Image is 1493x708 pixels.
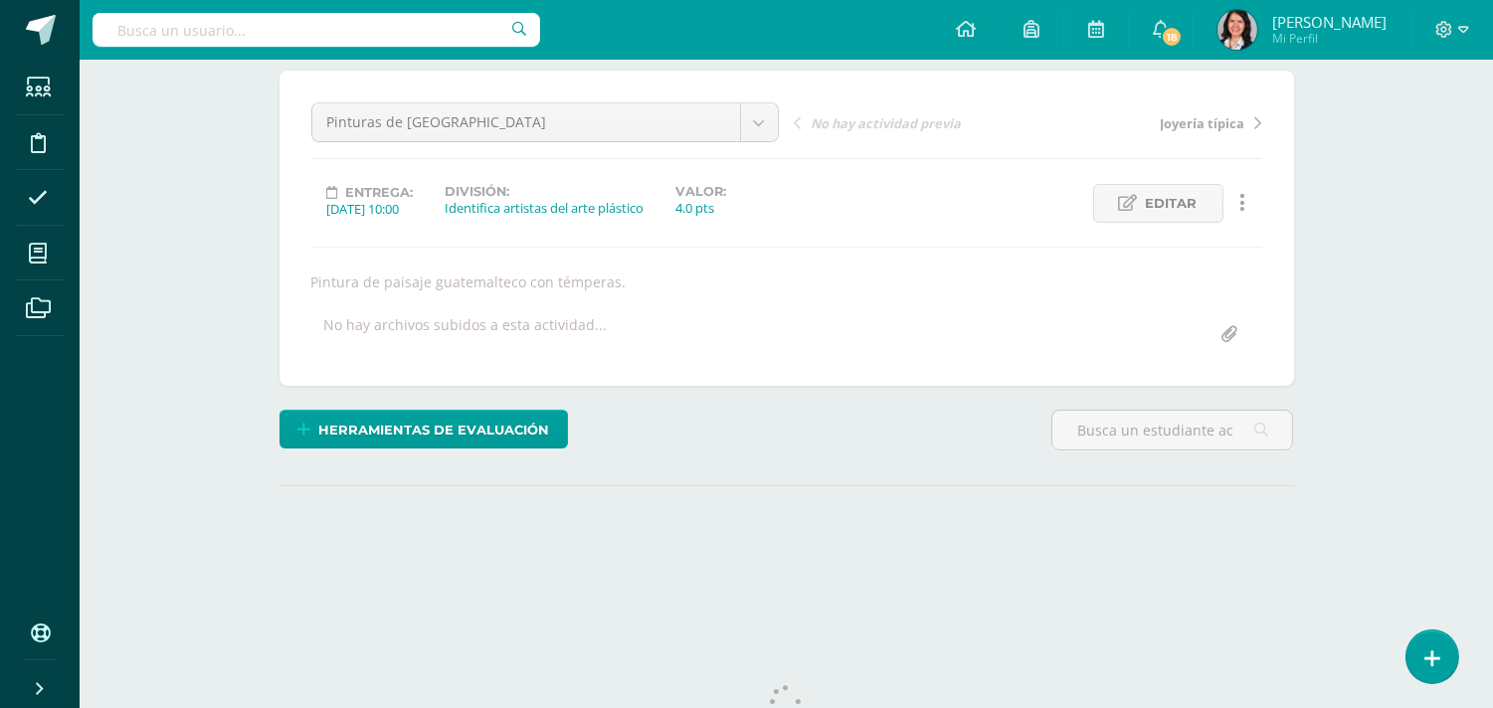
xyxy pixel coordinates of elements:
input: Busca un estudiante aquí... [1052,411,1292,449]
label: División: [446,184,645,199]
img: 53f9583511735ee12c4cd147d44ad993.png [1217,10,1257,50]
a: Herramientas de evaluación [280,410,568,448]
span: Pinturas de [GEOGRAPHIC_DATA] [327,103,725,141]
div: No hay archivos subidos a esta actividad... [324,315,608,354]
div: Identifica artistas del arte plástico [446,199,645,217]
span: Joyería típica [1161,114,1245,132]
span: [PERSON_NAME] [1272,12,1387,32]
span: Mi Perfil [1272,30,1387,47]
a: Pinturas de [GEOGRAPHIC_DATA] [312,103,778,141]
input: Busca un usuario... [93,13,540,47]
div: 4.0 pts [676,199,727,217]
div: Pintura de paisaje guatemalteco con témperas. [303,272,1270,291]
label: Valor: [676,184,727,199]
span: No hay actividad previa [812,114,962,132]
div: [DATE] 10:00 [327,200,414,218]
span: Entrega: [346,185,414,200]
a: Joyería típica [1028,112,1262,132]
span: 18 [1161,26,1183,48]
span: Editar [1146,185,1198,222]
span: Herramientas de evaluación [318,412,549,448]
